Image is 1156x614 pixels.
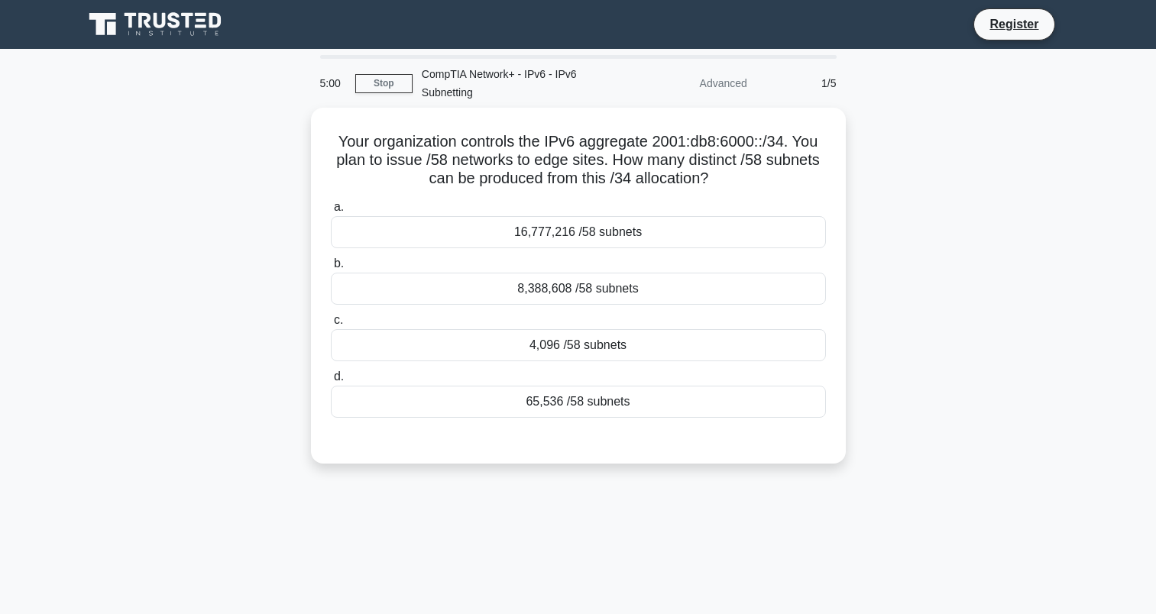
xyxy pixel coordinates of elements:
div: 16,777,216 /58 subnets [331,216,826,248]
div: CompTIA Network+ - IPv6 - IPv6 Subnetting [413,59,623,108]
div: 8,388,608 /58 subnets [331,273,826,305]
div: 4,096 /58 subnets [331,329,826,361]
div: Advanced [623,68,756,99]
a: Stop [355,74,413,93]
a: Register [980,15,1048,34]
span: b. [334,257,344,270]
div: 1/5 [756,68,846,99]
div: 5:00 [311,68,355,99]
h5: Your organization controls the IPv6 aggregate 2001:db8:6000::/34. You plan to issue /58 networks ... [329,132,827,189]
span: d. [334,370,344,383]
span: a. [334,200,344,213]
span: c. [334,313,343,326]
div: 65,536 /58 subnets [331,386,826,418]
